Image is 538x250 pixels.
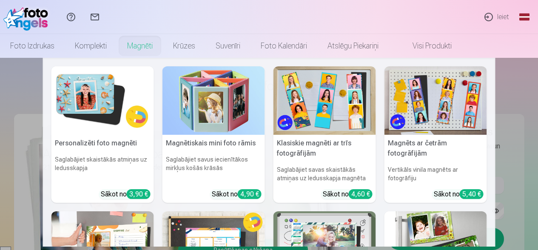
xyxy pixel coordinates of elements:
[460,189,484,199] div: 5,40 €
[273,162,376,186] h6: Saglabājiet savas skaistākās atmiņas uz ledusskapja magnēta
[51,152,154,186] h6: Saglabājiet skaistākās atmiņas uz ledusskapja
[51,66,154,135] img: Personalizēti foto magnēti
[250,34,317,58] a: Foto kalendāri
[389,34,462,58] a: Visi produkti
[273,66,376,135] img: Klasiskie magnēti ar trīs fotogrāfijām
[273,66,376,203] a: Klasiskie magnēti ar trīs fotogrāfijāmKlasiskie magnēti ar trīs fotogrāfijāmSaglabājiet savas ska...
[162,152,265,186] h6: Saglabājiet savus iecienītākos mirkļus košās krāsās
[434,189,484,199] div: Sākot no
[238,189,262,199] div: 4,90 €
[205,34,250,58] a: Suvenīri
[162,66,265,203] a: Magnētiskais mini foto rāmisMagnētiskais mini foto rāmisSaglabājiet savus iecienītākos mirkļus ko...
[65,34,117,58] a: Komplekti
[162,66,265,135] img: Magnētiskais mini foto rāmis
[101,189,151,199] div: Sākot no
[349,189,373,199] div: 4,60 €
[323,189,373,199] div: Sākot no
[317,34,389,58] a: Atslēgu piekariņi
[273,135,376,162] h5: Klasiskie magnēti ar trīs fotogrāfijām
[3,3,52,31] img: /fa1
[127,189,151,199] div: 3,90 €
[384,162,487,186] h6: Vertikāls vinila magnēts ar fotogrāfiju
[51,135,154,152] h5: Personalizēti foto magnēti
[212,189,262,199] div: Sākot no
[384,66,487,203] a: Magnēts ar četrām fotogrāfijāmMagnēts ar četrām fotogrāfijāmVertikāls vinila magnēts ar fotogrāfi...
[384,66,487,135] img: Magnēts ar četrām fotogrāfijām
[117,34,163,58] a: Magnēti
[162,135,265,152] h5: Magnētiskais mini foto rāmis
[51,66,154,203] a: Personalizēti foto magnētiPersonalizēti foto magnētiSaglabājiet skaistākās atmiņas uz ledusskapja...
[163,34,205,58] a: Krūzes
[384,135,487,162] h5: Magnēts ar četrām fotogrāfijām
